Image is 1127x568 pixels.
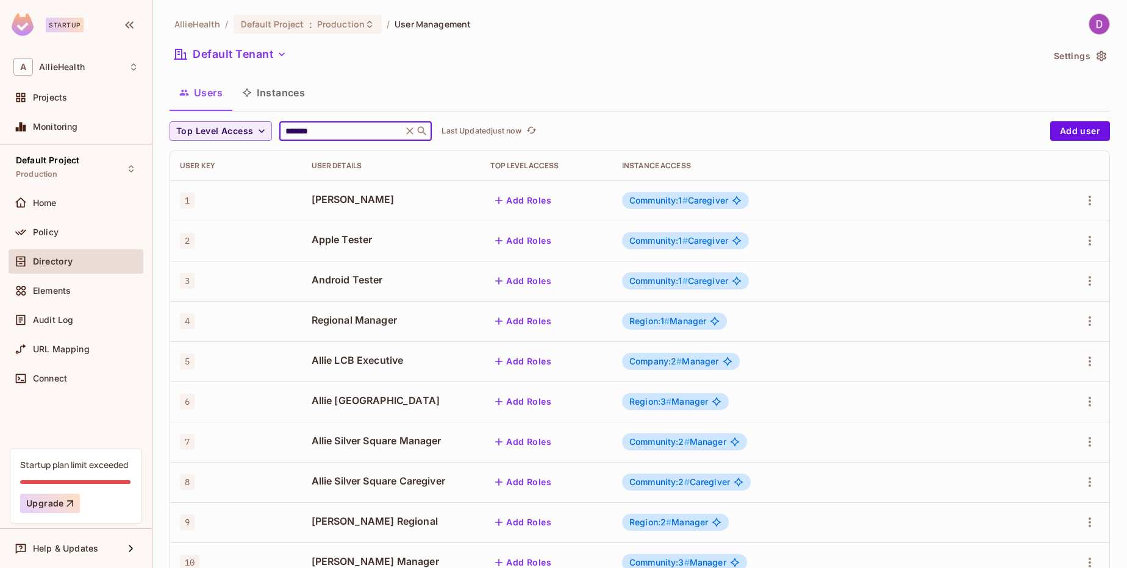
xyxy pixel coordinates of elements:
[20,494,80,513] button: Upgrade
[526,125,537,137] span: refresh
[33,344,90,354] span: URL Mapping
[180,161,292,171] div: User Key
[666,517,671,527] span: #
[312,233,471,246] span: Apple Tester
[490,231,556,250] button: Add Roles
[684,436,690,447] span: #
[312,273,471,286] span: Android Tester
[180,233,195,249] span: 2
[490,432,556,452] button: Add Roles
[629,196,728,205] span: Caregiver
[20,459,128,470] div: Startup plan limit exceeded
[170,77,232,108] button: Users
[312,193,471,206] span: [PERSON_NAME]
[629,397,708,406] span: Manager
[666,396,671,406] span: #
[490,191,556,210] button: Add Roles
[395,18,471,30] span: User Management
[629,517,708,527] span: Manager
[309,20,313,29] span: :
[1049,46,1110,66] button: Settings
[312,434,471,447] span: Allie Silver Square Manager
[387,18,390,30] li: /
[33,122,78,132] span: Monitoring
[629,356,682,366] span: Company:2
[622,161,1043,171] div: Instance Access
[629,235,688,246] span: Community:1
[33,227,59,237] span: Policy
[33,286,71,296] span: Elements
[180,514,195,530] span: 9
[176,124,253,139] span: Top Level Access
[682,235,688,246] span: #
[16,169,58,179] span: Production
[312,394,471,407] span: Allie [GEOGRAPHIC_DATA]
[629,558,726,567] span: Manager
[521,124,538,138] span: Click to refresh data
[180,273,195,289] span: 3
[170,44,292,64] button: Default Tenant
[312,161,471,171] div: User Details
[629,557,690,567] span: Community:3
[490,161,603,171] div: Top Level Access
[629,276,728,286] span: Caregiver
[490,311,556,331] button: Add Roles
[629,357,719,366] span: Manager
[33,374,67,383] span: Connect
[490,352,556,371] button: Add Roles
[629,316,706,326] span: Manager
[682,195,688,205] span: #
[629,236,728,246] span: Caregiver
[33,315,73,325] span: Audit Log
[170,121,272,141] button: Top Level Access
[664,316,670,326] span: #
[12,13,34,36] img: SReyMgAAAABJRU5ErkJggg==
[490,513,556,532] button: Add Roles
[33,198,57,208] span: Home
[490,271,556,291] button: Add Roles
[1089,14,1109,34] img: Diego Souza
[629,275,688,286] span: Community:1
[232,77,315,108] button: Instances
[33,257,73,266] span: Directory
[180,193,195,208] span: 1
[490,392,556,411] button: Add Roles
[317,18,365,30] span: Production
[684,477,690,487] span: #
[312,555,471,568] span: [PERSON_NAME] Manager
[180,434,195,450] span: 7
[629,396,671,406] span: Region:3
[684,557,690,567] span: #
[629,477,690,487] span: Community:2
[180,353,195,369] span: 5
[490,472,556,492] button: Add Roles
[676,356,682,366] span: #
[524,124,538,138] button: refresh
[629,316,670,326] span: Region:1
[312,514,471,528] span: [PERSON_NAME] Regional
[180,474,195,490] span: 8
[629,517,671,527] span: Region:2
[1050,121,1110,141] button: Add user
[13,58,33,76] span: A
[174,18,220,30] span: the active workspace
[180,394,195,410] span: 6
[241,18,304,30] span: Default Project
[33,544,98,553] span: Help & Updates
[629,437,726,447] span: Manager
[46,18,84,32] div: Startup
[225,18,228,30] li: /
[180,313,195,329] span: 4
[629,436,690,447] span: Community:2
[629,477,730,487] span: Caregiver
[682,275,688,286] span: #
[16,155,79,165] span: Default Project
[39,62,85,72] span: Workspace: AllieHealth
[312,313,471,327] span: Regional Manager
[312,353,471,367] span: Allie LCB Executive
[33,93,67,102] span: Projects
[442,126,521,136] p: Last Updated just now
[629,195,688,205] span: Community:1
[312,474,471,488] span: Allie Silver Square Caregiver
